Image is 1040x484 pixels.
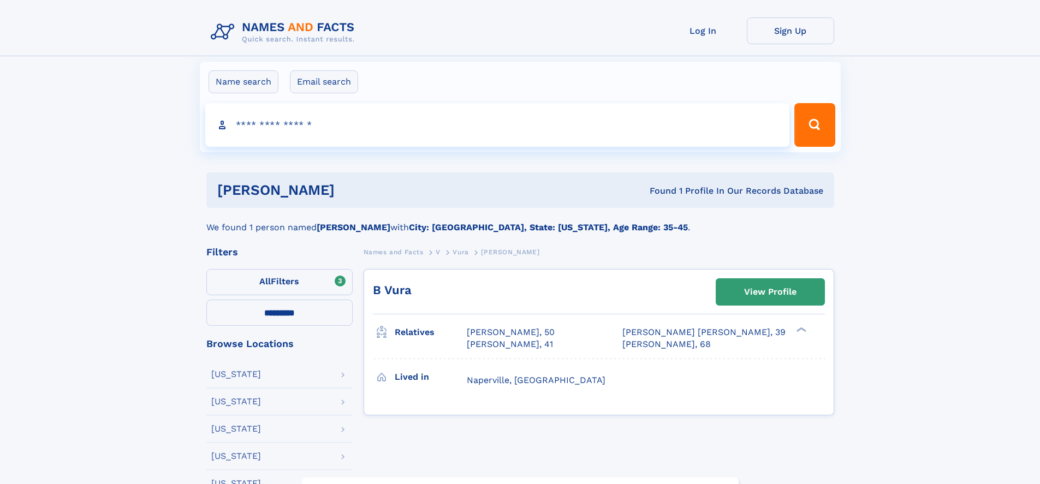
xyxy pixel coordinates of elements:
a: Sign Up [747,17,834,44]
span: Vura [453,248,468,256]
div: [US_STATE] [211,452,261,461]
span: All [259,276,271,286]
div: View Profile [744,279,797,304]
a: Log In [659,17,747,44]
label: Name search [209,70,278,93]
button: Search Button [794,103,835,147]
a: View Profile [716,279,824,305]
h3: Lived in [395,368,467,386]
h3: Relatives [395,323,467,342]
div: [US_STATE] [211,425,261,433]
span: V [436,248,441,256]
a: [PERSON_NAME], 41 [467,338,553,350]
input: search input [205,103,790,147]
a: [PERSON_NAME], 68 [622,338,711,350]
div: Found 1 Profile In Our Records Database [492,185,823,197]
div: Browse Locations [206,339,353,349]
div: [US_STATE] [211,397,261,406]
a: Vura [453,245,468,259]
a: [PERSON_NAME], 50 [467,326,555,338]
a: V [436,245,441,259]
span: [PERSON_NAME] [481,248,539,256]
h1: [PERSON_NAME] [217,183,492,197]
label: Filters [206,269,353,295]
a: [PERSON_NAME] [PERSON_NAME], 39 [622,326,786,338]
div: We found 1 person named with . [206,208,834,234]
b: [PERSON_NAME] [317,222,390,232]
a: B Vura [373,283,412,297]
div: ❯ [794,326,807,333]
a: Names and Facts [364,245,424,259]
img: Logo Names and Facts [206,17,364,47]
label: Email search [290,70,358,93]
div: [US_STATE] [211,370,261,379]
span: Naperville, [GEOGRAPHIC_DATA] [467,375,605,385]
b: City: [GEOGRAPHIC_DATA], State: [US_STATE], Age Range: 35-45 [409,222,688,232]
div: Filters [206,247,353,257]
